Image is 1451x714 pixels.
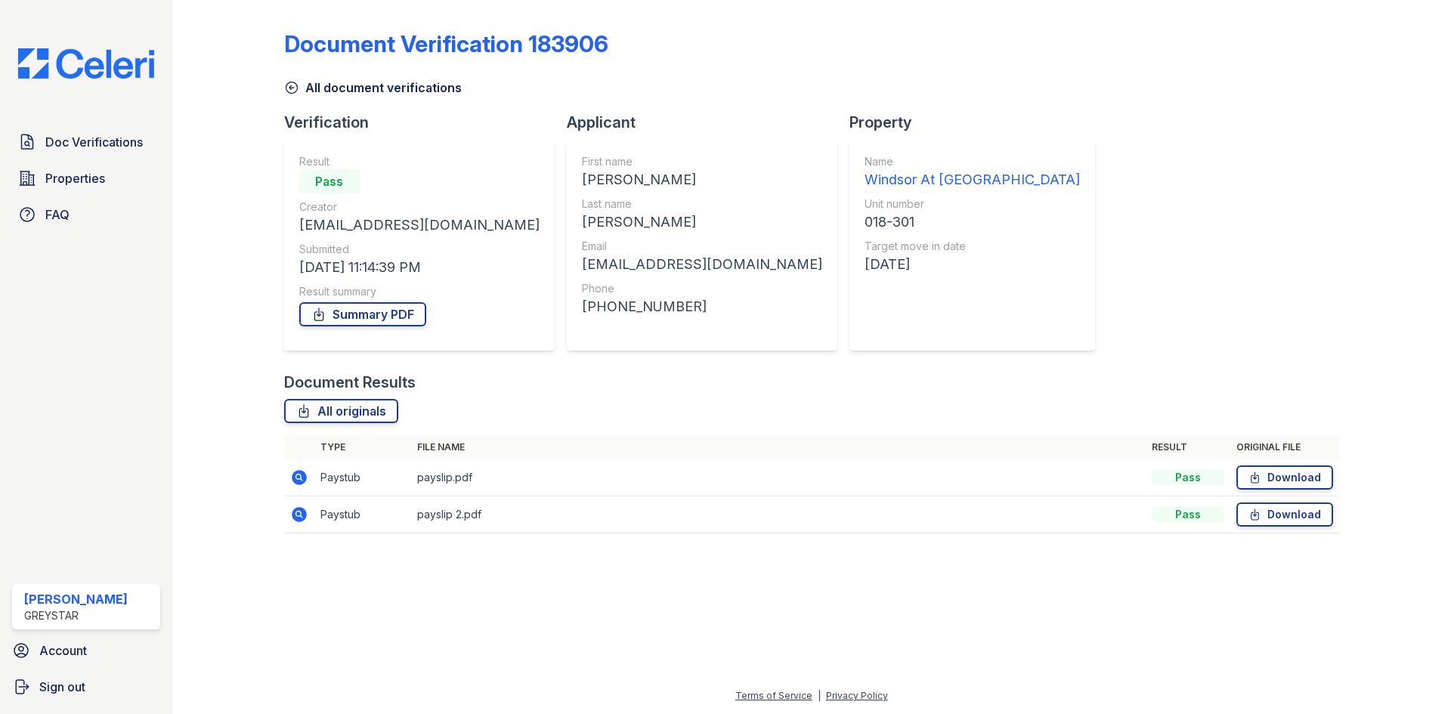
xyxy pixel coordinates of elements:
[299,284,540,299] div: Result summary
[865,239,1080,254] div: Target move in date
[411,435,1146,459] th: File name
[1230,435,1339,459] th: Original file
[12,163,160,193] a: Properties
[299,154,540,169] div: Result
[865,254,1080,275] div: [DATE]
[411,496,1146,533] td: payslip 2.pdf
[735,690,812,701] a: Terms of Service
[45,133,143,151] span: Doc Verifications
[582,281,822,296] div: Phone
[1236,465,1333,490] a: Download
[826,690,888,701] a: Privacy Policy
[582,254,822,275] div: [EMAIL_ADDRESS][DOMAIN_NAME]
[299,302,426,326] a: Summary PDF
[314,459,411,496] td: Paystub
[865,196,1080,212] div: Unit number
[1152,507,1224,522] div: Pass
[299,242,540,257] div: Submitted
[45,169,105,187] span: Properties
[284,372,416,393] div: Document Results
[849,112,1107,133] div: Property
[24,608,128,623] div: Greystar
[299,215,540,236] div: [EMAIL_ADDRESS][DOMAIN_NAME]
[1152,470,1224,485] div: Pass
[582,154,822,169] div: First name
[582,239,822,254] div: Email
[818,690,821,701] div: |
[865,169,1080,190] div: Windsor At [GEOGRAPHIC_DATA]
[299,169,360,193] div: Pass
[411,459,1146,496] td: payslip.pdf
[6,672,166,702] a: Sign out
[6,635,166,666] a: Account
[284,79,462,97] a: All document verifications
[284,30,608,57] div: Document Verification 183906
[582,169,822,190] div: [PERSON_NAME]
[284,399,398,423] a: All originals
[582,296,822,317] div: [PHONE_NUMBER]
[865,212,1080,233] div: 018-301
[39,641,87,660] span: Account
[45,206,70,224] span: FAQ
[6,48,166,79] img: CE_Logo_Blue-a8612792a0a2168367f1c8372b55b34899dd931a85d93a1a3d3e32e68fde9ad4.png
[314,496,411,533] td: Paystub
[865,154,1080,169] div: Name
[865,154,1080,190] a: Name Windsor At [GEOGRAPHIC_DATA]
[12,127,160,157] a: Doc Verifications
[299,199,540,215] div: Creator
[582,196,822,212] div: Last name
[284,112,567,133] div: Verification
[582,212,822,233] div: [PERSON_NAME]
[12,199,160,230] a: FAQ
[24,590,128,608] div: [PERSON_NAME]
[39,678,85,696] span: Sign out
[1146,435,1230,459] th: Result
[567,112,849,133] div: Applicant
[314,435,411,459] th: Type
[299,257,540,278] div: [DATE] 11:14:39 PM
[1236,502,1333,527] a: Download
